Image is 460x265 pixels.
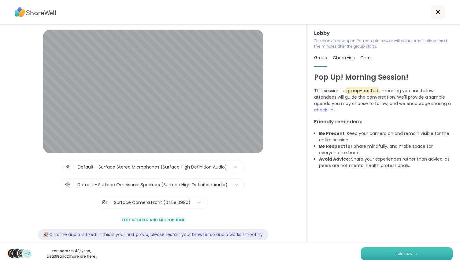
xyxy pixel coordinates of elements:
button: Join now [361,247,453,260]
li: : Keep your camera on and remain visible for the entire session. [319,130,453,143]
b: Be Respectful [319,143,352,149]
span: | [73,161,75,173]
div: Surface Camera Front (045e:0990) [114,199,191,206]
p: The room is now open. You can join now or will be automatically entered five minutes after the gr... [314,38,453,49]
li: : Share your experiences rather than advice, as peers are not mental health professionals. [319,156,453,169]
p: mrsperozek43 , lyssa , Lisa318 and 2 more are here. [37,248,106,259]
img: ShareWell Logo [15,5,57,19]
h3: Lobby [314,30,453,37]
span: Join now [395,251,412,256]
span: Chat [360,55,371,61]
img: lyssa [13,249,21,258]
b: Avoid Advice [319,156,349,162]
span: | [73,181,74,188]
img: Lisa318 [18,249,26,258]
span: +2 [24,251,30,257]
span: Group [314,55,327,61]
div: 🎉 Chrome audio is fixed! If this is your first group, please restart your browser so audio works ... [38,229,269,240]
p: This session is , meaning you and fellow attendees will guide the conversation. We'll provide a s... [314,88,453,113]
h1: Pop Up! Morning Session! [314,72,453,83]
img: ShareWell Logomark [415,252,418,255]
img: mrsperozek43 [8,249,17,258]
span: Check-ins [333,55,355,61]
img: Microphone [65,161,71,173]
span: Test speaker and microphone [121,217,185,223]
h3: Friendly reminders: [314,118,453,125]
li: : Share mindfully, and make space for everyone to share! [319,143,453,156]
span: | [109,196,111,209]
span: group-hosted [345,87,380,94]
b: Be Present [319,130,345,136]
span: check-in [314,107,333,113]
div: Default - Surface Stereo Microphones (Surface High Definition Audio) [78,164,227,170]
button: Test speaker and microphone [119,214,187,227]
img: Camera [102,196,107,209]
